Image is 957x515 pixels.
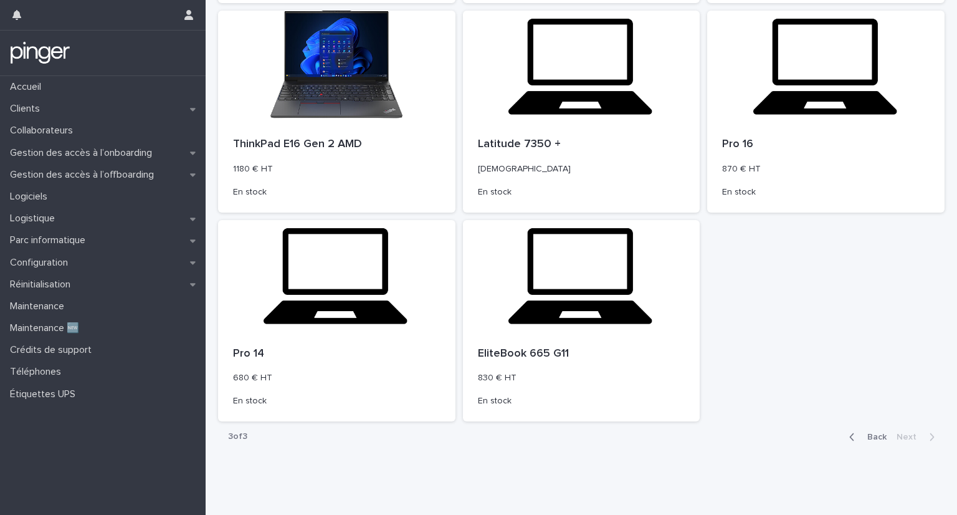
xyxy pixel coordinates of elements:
[5,257,78,269] p: Configuration
[5,103,50,115] p: Clients
[5,322,89,334] p: Maintenance 🆕
[463,11,700,212] a: Latitude 7350 +[DEMOGRAPHIC_DATA]En stock
[478,138,685,152] p: Latitude 7350 +
[5,147,162,159] p: Gestion des accès à l’onboarding
[233,347,440,361] p: Pro 14
[5,279,80,291] p: Réinitialisation
[478,347,685,361] p: EliteBook 665 G11
[722,187,930,198] p: En stock
[233,138,440,152] p: ThinkPad E16 Gen 2 AMD
[218,11,455,212] a: ThinkPad E16 Gen 2 AMD1180 € HTEn stock
[233,396,440,407] p: En stock
[839,431,892,443] button: Back
[5,234,95,246] p: Parc informatique
[897,433,924,441] span: Next
[892,431,945,443] button: Next
[218,220,455,421] a: Pro 14680 € HTEn stock
[5,125,83,137] p: Collaborateurs
[478,373,685,383] p: 830 € HT
[218,421,257,452] p: 3 of 3
[463,220,700,421] a: EliteBook 665 G11830 € HTEn stock
[5,213,65,224] p: Logistique
[707,11,945,212] a: Pro 16870 € HTEn stock
[722,138,930,152] p: Pro 16
[233,187,440,198] p: En stock
[478,396,685,407] p: En stock
[722,164,930,175] p: 870 € HT
[5,81,51,93] p: Accueil
[10,41,70,65] img: mTgBEunGTSyRkCgitkcU
[5,388,85,400] p: Étiquettes UPS
[5,301,74,312] p: Maintenance
[233,373,440,383] p: 680 € HT
[5,344,102,356] p: Crédits de support
[478,187,685,198] p: En stock
[478,164,685,175] p: [DEMOGRAPHIC_DATA]
[5,191,57,203] p: Logiciels
[5,366,71,378] p: Téléphones
[860,433,887,441] span: Back
[233,164,440,175] p: 1180 € HT
[5,169,164,181] p: Gestion des accès à l’offboarding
